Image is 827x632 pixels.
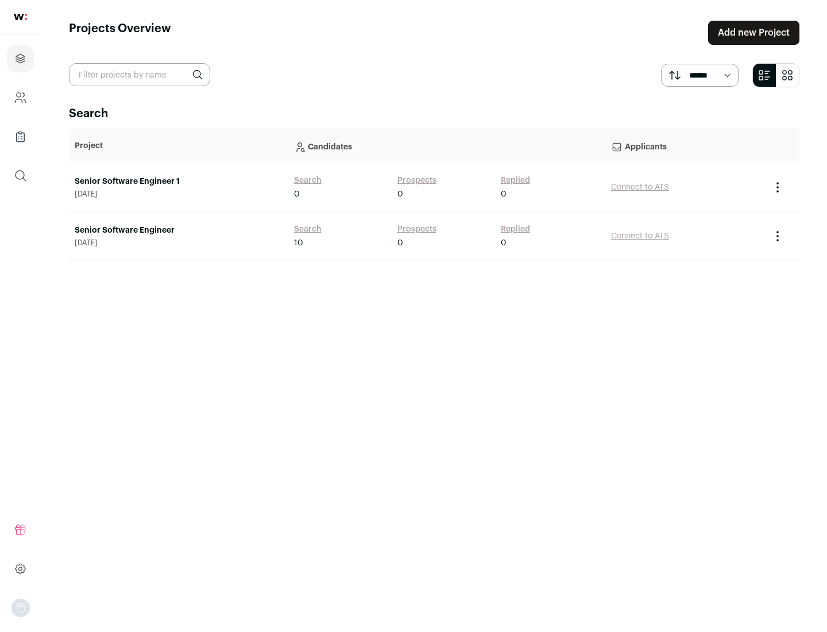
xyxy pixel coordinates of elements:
[294,223,322,235] a: Search
[501,237,507,249] span: 0
[7,84,34,111] a: Company and ATS Settings
[14,14,27,20] img: wellfound-shorthand-0d5821cbd27db2630d0214b213865d53afaa358527fdda9d0ea32b1df1b89c2c.svg
[771,229,785,243] button: Project Actions
[11,599,30,617] button: Open dropdown
[69,63,210,86] input: Filter projects by name
[611,232,669,240] a: Connect to ATS
[708,21,799,45] a: Add new Project
[397,223,436,235] a: Prospects
[294,175,322,186] a: Search
[611,183,669,191] a: Connect to ATS
[75,140,283,152] p: Project
[397,188,403,200] span: 0
[771,180,785,194] button: Project Actions
[7,45,34,72] a: Projects
[294,237,303,249] span: 10
[75,190,283,199] span: [DATE]
[11,599,30,617] img: nopic.png
[397,237,403,249] span: 0
[294,188,300,200] span: 0
[294,134,600,157] p: Candidates
[75,176,283,187] a: Senior Software Engineer 1
[75,225,283,236] a: Senior Software Engineer
[397,175,436,186] a: Prospects
[69,106,799,122] h2: Search
[501,223,530,235] a: Replied
[501,175,530,186] a: Replied
[75,238,283,248] span: [DATE]
[501,188,507,200] span: 0
[7,123,34,151] a: Company Lists
[611,134,759,157] p: Applicants
[69,21,171,45] h1: Projects Overview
